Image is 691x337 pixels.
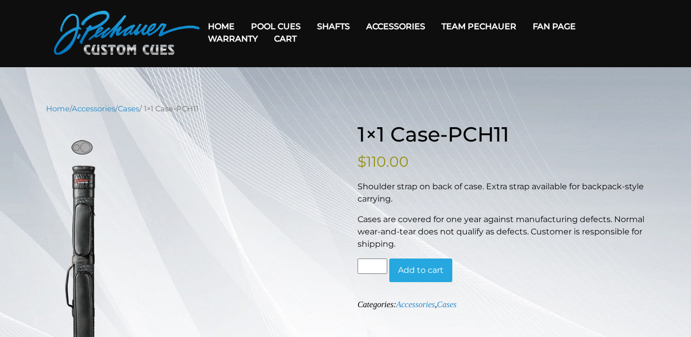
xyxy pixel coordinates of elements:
[358,153,366,170] span: $
[358,213,645,250] p: Cases are covered for one year against manufacturing defects. Normal wear-and-tear does not quali...
[243,13,309,39] a: Pool Cues
[358,300,456,309] span: Categories: ,
[396,300,435,309] a: Accessories
[358,13,433,39] a: Accessories
[200,26,266,52] a: Warranty
[309,13,358,39] a: Shafts
[437,300,456,309] a: Cases
[72,104,115,113] a: Accessories
[389,259,452,282] button: Add to cart
[433,13,525,39] a: Team Pechauer
[266,26,305,52] a: Cart
[358,259,387,274] input: Product quantity
[46,104,70,113] a: Home
[358,122,645,147] h1: 1×1 Case-PCH11
[200,13,243,39] a: Home
[358,153,409,170] bdi: 110.00
[358,181,645,205] p: Shoulder strap on back of case. Extra strap available for backpack-style carrying.
[118,104,139,113] a: Cases
[46,103,645,114] nav: Breadcrumb
[525,13,584,39] a: Fan Page
[54,11,200,55] img: Pechauer Custom Cues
